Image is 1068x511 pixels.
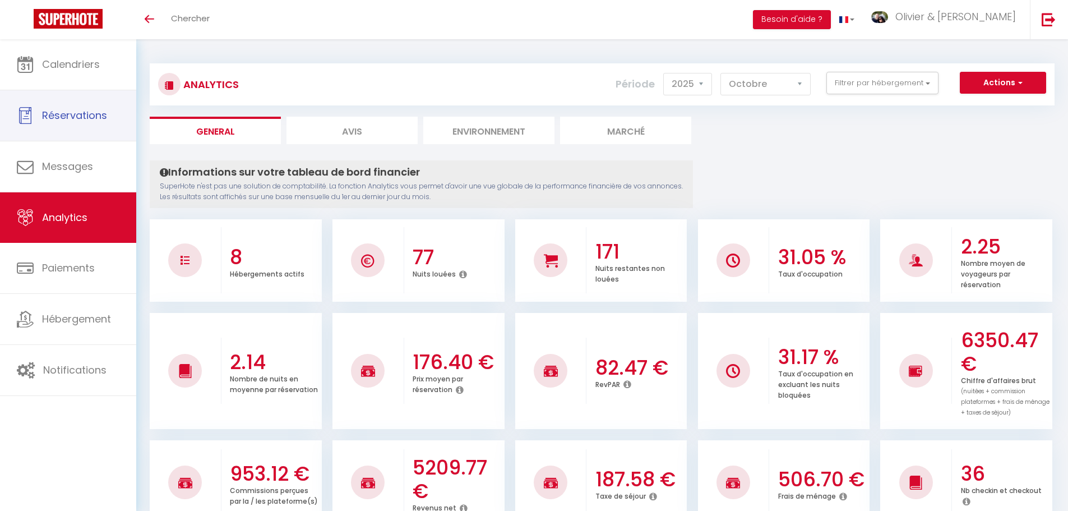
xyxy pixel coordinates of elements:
[160,166,683,178] h4: Informations sur votre tableau de bord financier
[960,72,1046,94] button: Actions
[42,159,93,173] span: Messages
[961,462,1050,486] h3: 36
[413,351,502,374] h3: 176.40 €
[595,356,685,380] h3: 82.47 €
[181,256,189,265] img: NO IMAGE
[961,387,1049,417] span: (nuitées + commission plateformes + frais de ménage + taxes de séjour)
[230,351,319,374] h3: 2.14
[423,117,554,144] li: Environnement
[961,329,1050,376] h3: 6350.47 €
[42,108,107,122] span: Réservations
[595,240,685,264] h3: 171
[413,372,463,394] p: Prix moyen par réservation
[895,10,1016,24] span: Olivier & [PERSON_NAME]
[871,11,888,22] img: ...
[778,346,867,369] h3: 31.17 %
[778,246,867,269] h3: 31.05 %
[909,364,923,378] img: NO IMAGE
[778,468,867,491] h3: 506.70 €
[43,363,107,377] span: Notifications
[42,57,100,71] span: Calendriers
[778,489,836,501] p: Frais de ménage
[413,456,502,503] h3: 5209.77 €
[595,378,620,389] p: RevPAR
[230,462,319,486] h3: 953.12 €
[42,261,95,275] span: Paiements
[150,117,281,144] li: General
[961,235,1050,259] h3: 2.25
[413,246,502,269] h3: 77
[230,484,318,506] p: Commissions perçues par la / les plateforme(s)
[34,9,103,29] img: Super Booking
[413,267,456,279] p: Nuits louées
[560,117,691,144] li: Marché
[230,267,304,279] p: Hébergements actifs
[1042,12,1056,26] img: logout
[961,256,1025,289] p: Nombre moyen de voyageurs par réservation
[181,72,239,97] h3: Analytics
[171,12,210,24] span: Chercher
[616,72,655,96] label: Période
[160,181,683,202] p: SuperHote n'est pas une solution de comptabilité. La fonction Analytics vous permet d'avoir une v...
[286,117,418,144] li: Avis
[230,372,318,394] p: Nombre de nuits en moyenne par réservation
[826,72,938,94] button: Filtrer par hébergement
[778,267,843,279] p: Taux d'occupation
[961,374,1049,417] p: Chiffre d'affaires brut
[42,210,87,224] span: Analytics
[753,10,831,29] button: Besoin d'aide ?
[595,489,646,501] p: Taxe de séjour
[961,484,1042,495] p: Nb checkin et checkout
[778,367,853,400] p: Taux d'occupation en excluant les nuits bloquées
[230,246,319,269] h3: 8
[726,364,740,378] img: NO IMAGE
[595,261,665,284] p: Nuits restantes non louées
[595,468,685,491] h3: 187.58 €
[42,312,111,326] span: Hébergement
